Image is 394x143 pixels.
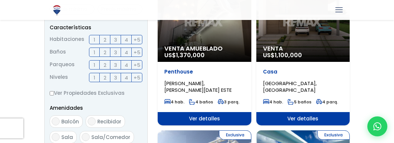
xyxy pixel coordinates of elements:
[114,73,117,82] span: 3
[61,118,79,125] span: Balcón
[263,99,283,105] span: 4 hab.
[114,61,117,69] span: 3
[176,51,205,59] span: 1,370,000
[164,80,232,93] span: [PERSON_NAME], [PERSON_NAME][DATE] ESTE
[82,133,90,141] input: Sala/Comedor
[50,91,54,95] input: Ver Propiedades Exclusivas
[263,51,302,59] span: US$
[50,89,142,97] label: Ver Propiedades Exclusivas
[50,48,66,57] span: Baños
[158,112,251,125] span: Ver detalles
[114,48,117,57] span: 3
[275,51,302,59] span: 1,100,000
[91,134,130,141] span: Sala/Comedor
[88,117,96,125] input: Recibidor
[164,45,245,52] span: Venta Amueblado
[125,48,128,57] span: 4
[189,99,213,105] span: 4 baños
[164,51,205,59] span: US$
[164,69,245,75] p: Penthouse
[114,36,117,44] span: 3
[316,99,338,105] span: 4 parq.
[104,48,106,57] span: 2
[50,35,84,44] span: Habitaciones
[333,4,345,16] a: mobile menu
[134,73,140,82] span: +5
[94,73,95,82] span: 1
[52,117,60,125] input: Balcón
[94,36,95,44] span: 1
[218,99,239,105] span: 3 parq.
[134,36,140,44] span: +5
[61,134,73,141] span: Sala
[94,61,95,69] span: 1
[50,104,142,112] p: Amenidades
[50,60,75,70] span: Parqueos
[52,133,60,141] input: Sala
[50,73,68,82] span: Niveles
[104,61,106,69] span: 2
[256,112,350,125] span: Ver detalles
[263,69,343,75] p: Casa
[288,99,311,105] span: 5 baños
[125,61,128,69] span: 4
[125,73,128,82] span: 4
[263,45,343,52] span: Venta
[125,36,128,44] span: 4
[104,36,106,44] span: 2
[50,23,142,32] p: Características
[219,130,251,140] span: Exclusiva
[134,48,140,57] span: +5
[94,48,95,57] span: 1
[134,61,140,69] span: +5
[104,73,106,82] span: 2
[317,130,350,140] span: Exclusiva
[164,99,184,105] span: 4 hab.
[97,118,121,125] span: Recibidor
[263,80,317,93] span: [GEOGRAPHIC_DATA], [GEOGRAPHIC_DATA]
[51,4,63,16] img: Logo de REMAX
